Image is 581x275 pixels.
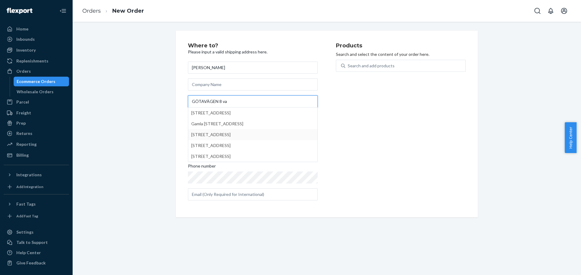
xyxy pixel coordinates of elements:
div: Ecommerce Orders [17,78,55,85]
a: Parcel [4,97,69,107]
div: Help Center [16,250,41,256]
div: Add Fast Tag [16,213,38,219]
div: Billing [16,152,29,158]
a: New Order [112,8,144,14]
button: Open Search Box [531,5,543,17]
a: Replenishments [4,56,69,66]
a: Add Integration [4,182,69,192]
h2: Where to? [188,43,318,49]
div: Reporting [16,141,37,147]
div: Fast Tags [16,201,36,207]
input: [STREET_ADDRESS]Gamla [STREET_ADDRESS][STREET_ADDRESS][STREET_ADDRESS][STREET_ADDRESS] [188,95,318,107]
a: Home [4,24,69,34]
div: Parcel [16,99,29,105]
p: Please input a valid shipping address here. [188,49,318,55]
div: Settings [16,229,34,235]
button: Close Navigation [57,5,69,17]
div: [STREET_ADDRESS] [191,129,314,140]
button: Give Feedback [4,258,69,268]
div: [STREET_ADDRESS] [191,107,314,118]
button: Help Center [565,122,576,153]
div: Search and add products [348,63,395,69]
div: Orders [16,68,31,74]
div: Add Integration [16,184,43,189]
div: [STREET_ADDRESS] [191,140,314,151]
a: Add Fast Tag [4,211,69,221]
input: Email (Only Required for International) [188,188,318,200]
button: Fast Tags [4,199,69,209]
p: Search and select the content of your order here. [336,51,466,57]
div: Integrations [16,172,42,178]
div: Returns [16,130,32,136]
a: Prep [4,118,69,128]
a: Ecommerce Orders [14,77,69,86]
div: Give Feedback [16,260,46,266]
h2: Products [336,43,466,49]
button: Open account menu [558,5,570,17]
div: [STREET_ADDRESS] [191,151,314,162]
button: Integrations [4,170,69,180]
a: Help Center [4,248,69,257]
a: Freight [4,108,69,118]
a: Returns [4,129,69,138]
div: Home [16,26,28,32]
a: Talk to Support [4,238,69,247]
input: Company Name [188,78,318,91]
div: Prep [16,120,26,126]
div: Replenishments [16,58,48,64]
div: Talk to Support [16,239,48,245]
div: Inbounds [16,36,35,42]
div: Gamla [STREET_ADDRESS] [191,118,314,129]
a: Wholesale Orders [14,87,69,97]
a: Orders [82,8,101,14]
img: Flexport logo [7,8,32,14]
a: Inbounds [4,34,69,44]
a: Orders [4,66,69,76]
div: Freight [16,110,31,116]
a: Inventory [4,45,69,55]
ol: breadcrumbs [77,2,149,20]
input: First & Last Name [188,62,318,74]
div: Inventory [16,47,36,53]
a: Reporting [4,139,69,149]
div: Wholesale Orders [17,89,54,95]
a: Billing [4,150,69,160]
button: Open notifications [545,5,557,17]
a: Settings [4,227,69,237]
span: Phone number [188,163,216,171]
